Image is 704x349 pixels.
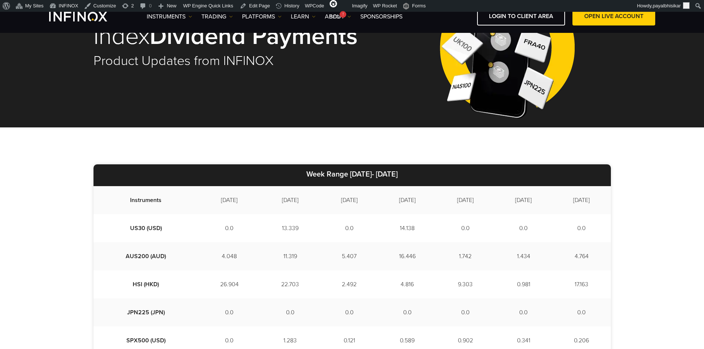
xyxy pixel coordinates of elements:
[350,170,398,179] strong: [DATE]- [DATE]
[436,186,494,214] td: [DATE]
[552,242,611,270] td: 4.764
[320,214,378,242] td: 0.0
[93,214,199,242] td: US30 (USD)
[260,186,320,214] td: [DATE]
[436,270,494,298] td: 9.303
[198,298,260,326] td: 0.0
[494,186,552,214] td: [DATE]
[360,12,402,21] a: SPONSORSHIPS
[320,186,378,214] td: [DATE]
[378,186,436,214] td: [DATE]
[436,298,494,326] td: 0.0
[260,214,320,242] td: 13.339
[552,186,611,214] td: [DATE]
[436,242,494,270] td: 1.742
[198,242,260,270] td: 4.048
[198,186,260,214] td: [DATE]
[572,7,655,25] a: OPEN LIVE ACCOUNT
[320,298,378,326] td: 0.0
[494,242,552,270] td: 1.434
[147,12,192,21] a: Instruments
[49,12,125,21] a: INFINOX Logo
[198,214,260,242] td: 0.0
[291,12,316,21] a: Learn
[260,270,320,298] td: 22.703
[93,53,378,69] h2: Product Updates from INFINOX
[150,22,358,51] strong: Dividend Payments
[201,12,233,21] a: TRADING
[93,270,199,298] td: HSI (HKD)
[378,298,436,326] td: 0.0
[436,214,494,242] td: 0.0
[494,214,552,242] td: 0.0
[325,12,351,21] a: ABOUT
[340,11,346,18] div: !
[306,170,348,179] strong: Week Range
[477,7,565,25] a: LOGIN TO CLIENT AREA
[330,14,340,20] span: SEO
[260,242,320,270] td: 11.319
[378,242,436,270] td: 16.446
[93,298,199,326] td: JPN225 (JPN)
[320,242,378,270] td: 5.407
[93,24,378,49] h1: Index
[378,270,436,298] td: 4.816
[552,270,611,298] td: 17.163
[552,214,611,242] td: 0.0
[320,270,378,298] td: 2.492
[242,12,282,21] a: PLATFORMS
[494,298,552,326] td: 0.0
[378,214,436,242] td: 14.138
[653,3,681,8] span: payalbhisikar
[93,242,199,270] td: AUS200 (AUD)
[198,270,260,298] td: 26.904
[494,270,552,298] td: 0.981
[552,298,611,326] td: 0.0
[260,298,320,326] td: 0.0
[93,186,199,214] td: Instruments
